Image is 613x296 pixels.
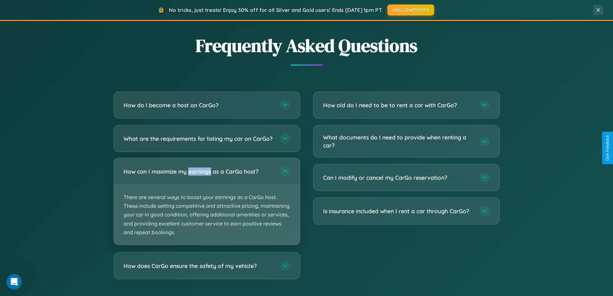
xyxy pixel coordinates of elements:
h3: Can I modify or cancel my CarGo reservation? [323,174,473,182]
iframe: Intercom live chat [6,274,22,290]
h3: How old do I need to be to rent a car with CarGo? [323,101,473,109]
h3: What documents do I need to provide when renting a car? [323,133,473,149]
span: No tricks, just treats! Enjoy 30% off for all Silver and Gold users! Ends [DATE] 1pm PT. [169,7,383,13]
div: Give Feedback [605,135,610,161]
h3: What are the requirements for listing my car on CarGo? [124,135,274,143]
h3: How does CarGo ensure the safety of my vehicle? [124,262,274,270]
h3: How can I maximize my earnings as a CarGo host? [124,167,274,176]
button: HALLOWEEN30 [387,5,434,15]
h3: How do I become a host on CarGo? [124,101,274,109]
h2: Frequently Asked Questions [114,33,500,58]
h3: Is insurance included when I rent a car through CarGo? [323,207,473,215]
p: There are several ways to boost your earnings as a CarGo host. These include setting competitive ... [114,185,300,245]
